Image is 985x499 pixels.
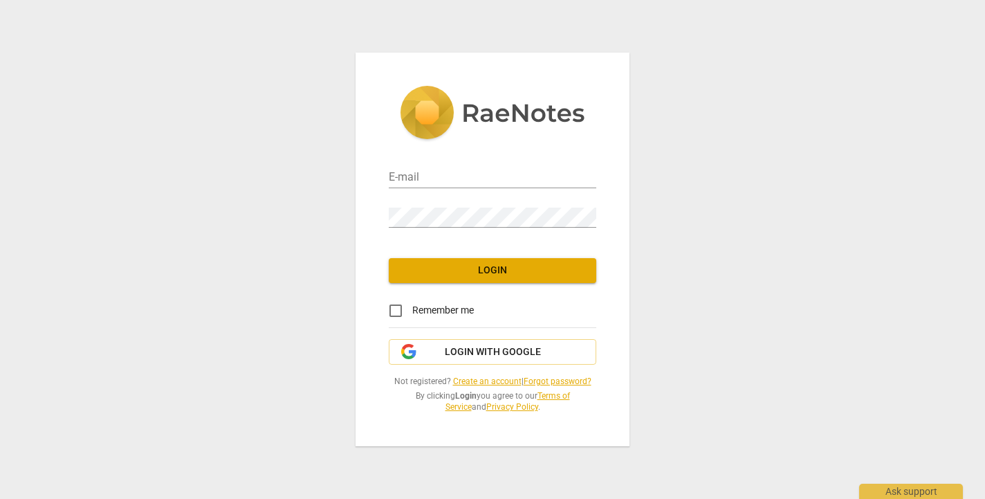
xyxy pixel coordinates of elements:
[389,376,596,388] span: Not registered? |
[412,303,474,318] span: Remember me
[400,264,585,278] span: Login
[389,390,596,413] span: By clicking you agree to our and .
[389,339,596,365] button: Login with Google
[445,345,541,359] span: Login with Google
[859,484,963,499] div: Ask support
[400,86,585,143] img: 5ac2273c67554f335776073100b6d88f.svg
[453,376,522,386] a: Create an account
[455,391,477,401] b: Login
[486,402,538,412] a: Privacy Policy
[445,391,570,412] a: Terms of Service
[524,376,591,386] a: Forgot password?
[389,258,596,283] button: Login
